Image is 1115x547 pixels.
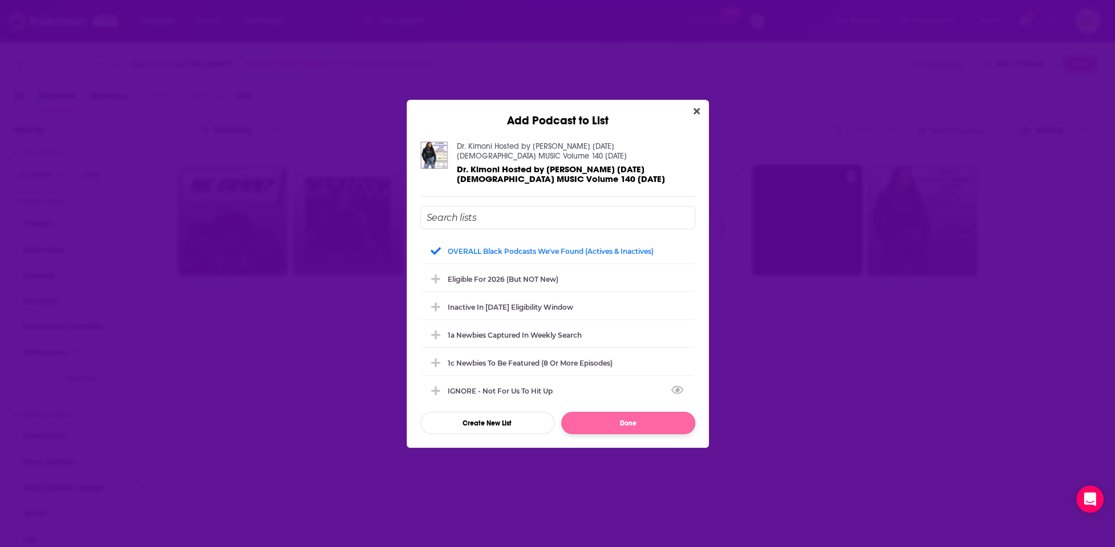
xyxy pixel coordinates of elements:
[420,322,695,347] div: 1a Newbies captured in weekly search
[448,331,582,339] div: 1a Newbies captured in weekly search
[420,350,695,375] div: 1c Newbies to be featured (8 or more episodes)
[420,206,695,434] div: Add Podcast To List
[457,141,627,161] a: Dr. Kimoni Hosted by Quandra Banks TODAY'S GOSPEL MUSIC Volume 140 3-23-2021
[420,141,448,169] img: Dr. Kimoni Hosted by Quandra Banks TODAY'S GOSPEL MUSIC Volume 140 3-23-2021
[553,393,559,394] button: View Link
[448,387,559,395] div: IGNORE - not for us to hit up
[407,100,709,128] div: Add Podcast to List
[420,206,695,229] input: Search lists
[457,164,695,184] a: Dr. Kimoni Hosted by Quandra Banks TODAY'S GOSPEL MUSIC Volume 140 3-23-2021
[420,238,695,264] div: OVERALL Black podcasts we've found (actives & inactives)
[448,247,654,256] div: OVERALL Black podcasts we've found (actives & inactives)
[457,164,665,184] span: Dr. Kimoni Hosted by [PERSON_NAME] [DATE] [DEMOGRAPHIC_DATA] MUSIC Volume 140 [DATE]
[448,359,613,367] div: 1c Newbies to be featured (8 or more episodes)
[448,275,558,283] div: Eligible for 2026 (but NOT new)
[1076,485,1104,513] div: Open Intercom Messenger
[561,412,695,434] button: Done
[448,303,573,311] div: Inactive in [DATE] eligibility window
[420,378,695,403] div: IGNORE - not for us to hit up
[420,412,554,434] button: Create New List
[420,294,695,319] div: Inactive in 2026 eligibility window
[420,266,695,291] div: Eligible for 2026 (but NOT new)
[689,104,704,119] button: Close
